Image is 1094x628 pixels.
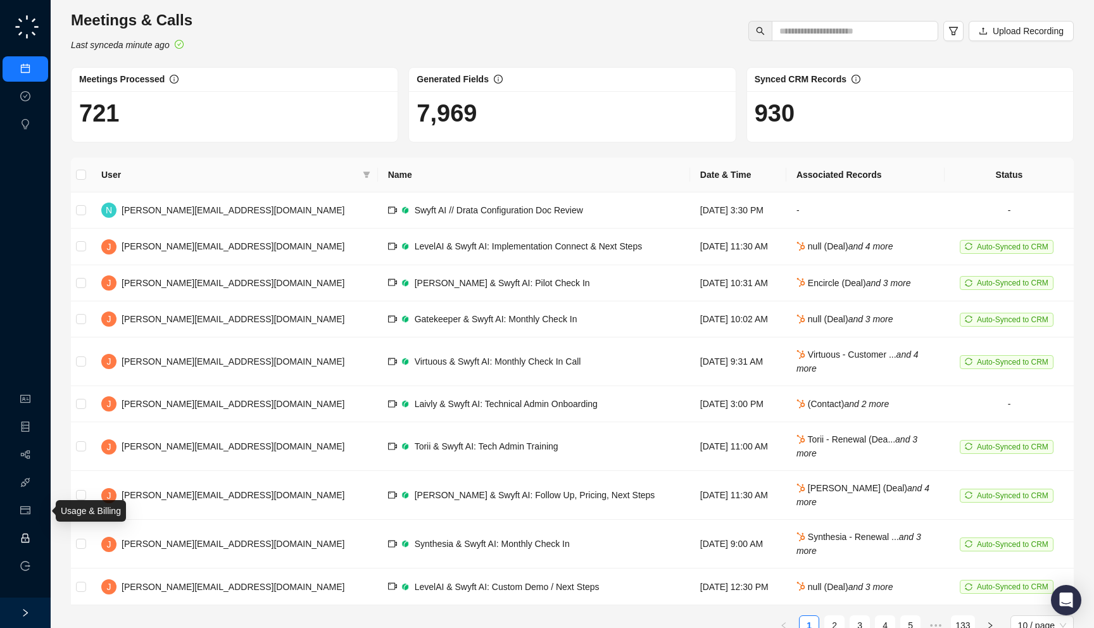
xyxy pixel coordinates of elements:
[690,158,786,192] th: Date & Time
[690,386,786,422] td: [DATE] 3:00 PM
[796,278,911,288] span: Encircle (Deal)
[965,583,972,591] span: sync
[71,10,192,30] h3: Meetings & Calls
[363,171,370,179] span: filter
[756,27,765,35] span: search
[690,471,786,520] td: [DATE] 11:30 AM
[388,278,397,287] span: video-camera
[107,240,111,254] span: J
[107,537,111,551] span: J
[20,561,30,571] span: logout
[415,205,583,215] span: Swyft AI // Drata Configuration Doc Review
[388,442,397,451] span: video-camera
[993,24,1064,38] span: Upload Recording
[796,483,929,507] span: [PERSON_NAME] (Deal)
[848,241,893,251] i: and 4 more
[122,539,344,549] span: [PERSON_NAME][EMAIL_ADDRESS][DOMAIN_NAME]
[945,192,1074,229] td: -
[101,168,358,182] span: User
[360,165,373,184] span: filter
[378,158,690,192] th: Name
[415,399,598,409] span: Laivly & Swyft AI: Technical Admin Onboarding
[690,229,786,265] td: [DATE] 11:30 AM
[977,358,1048,367] span: Auto-Synced to CRM
[965,491,972,499] span: sync
[388,582,397,591] span: video-camera
[796,314,893,324] span: null (Deal)
[690,337,786,386] td: [DATE] 9:31 AM
[977,315,1048,324] span: Auto-Synced to CRM
[690,192,786,229] td: [DATE] 3:30 PM
[122,490,344,500] span: [PERSON_NAME][EMAIL_ADDRESS][DOMAIN_NAME]
[107,580,111,594] span: J
[977,582,1048,591] span: Auto-Synced to CRM
[107,440,111,454] span: J
[848,314,893,324] i: and 3 more
[170,75,179,84] span: info-circle
[969,21,1074,41] button: Upload Recording
[122,356,344,367] span: [PERSON_NAME][EMAIL_ADDRESS][DOMAIN_NAME]
[786,158,945,192] th: Associated Records
[401,491,410,499] img: grain-rgTwWAhv.png
[786,192,945,229] td: -
[415,356,581,367] span: Virtuous & Swyft AI: Monthly Check In Call
[388,357,397,366] span: video-camera
[401,582,410,591] img: grain-rgTwWAhv.png
[107,355,111,368] span: J
[948,26,959,36] span: filter
[690,568,786,605] td: [DATE] 12:30 PM
[977,540,1048,549] span: Auto-Synced to CRM
[175,40,184,49] span: check-circle
[755,99,1066,128] h1: 930
[494,75,503,84] span: info-circle
[401,315,410,323] img: grain-rgTwWAhv.png
[866,278,911,288] i: and 3 more
[965,279,972,287] span: sync
[415,278,590,288] span: [PERSON_NAME] & Swyft AI: Pilot Check In
[417,74,489,84] span: Generated Fields
[107,397,111,411] span: J
[979,27,988,35] span: upload
[122,314,344,324] span: [PERSON_NAME][EMAIL_ADDRESS][DOMAIN_NAME]
[415,241,643,251] span: LevelAI & Swyft AI: Implementation Connect & Next Steps
[107,489,111,503] span: J
[401,206,410,215] img: grain-rgTwWAhv.png
[415,539,570,549] span: Synthesia & Swyft AI: Monthly Check In
[690,265,786,301] td: [DATE] 10:31 AM
[415,314,577,324] span: Gatekeeper & Swyft AI: Monthly Check In
[852,75,860,84] span: info-circle
[13,13,41,41] img: logo-small-C4UdH2pc.png
[388,399,397,408] span: video-camera
[388,491,397,499] span: video-camera
[1051,585,1081,615] div: Open Intercom Messenger
[945,386,1074,422] td: -
[965,242,972,250] span: sync
[844,399,889,409] i: and 2 more
[796,582,893,592] span: null (Deal)
[796,399,889,409] span: (Contact)
[388,539,397,548] span: video-camera
[388,242,397,251] span: video-camera
[401,279,410,287] img: grain-rgTwWAhv.png
[796,349,919,374] span: Virtuous - Customer ...
[401,539,410,548] img: grain-rgTwWAhv.png
[106,203,112,217] span: N
[755,74,846,84] span: Synced CRM Records
[401,357,410,366] img: grain-rgTwWAhv.png
[977,279,1048,287] span: Auto-Synced to CRM
[415,441,558,451] span: Torii & Swyft AI: Tech Admin Training
[796,349,919,374] i: and 4 more
[122,582,344,592] span: [PERSON_NAME][EMAIL_ADDRESS][DOMAIN_NAME]
[79,74,165,84] span: Meetings Processed
[417,99,727,128] h1: 7,969
[71,40,170,50] i: Last synced a minute ago
[796,532,921,556] span: Synthesia - Renewal ...
[965,358,972,365] span: sync
[690,301,786,337] td: [DATE] 10:02 AM
[945,158,1074,192] th: Status
[122,205,344,215] span: [PERSON_NAME][EMAIL_ADDRESS][DOMAIN_NAME]
[415,582,600,592] span: LevelAI & Swyft AI: Custom Demo / Next Steps
[122,441,344,451] span: [PERSON_NAME][EMAIL_ADDRESS][DOMAIN_NAME]
[401,242,410,251] img: grain-rgTwWAhv.png
[965,540,972,548] span: sync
